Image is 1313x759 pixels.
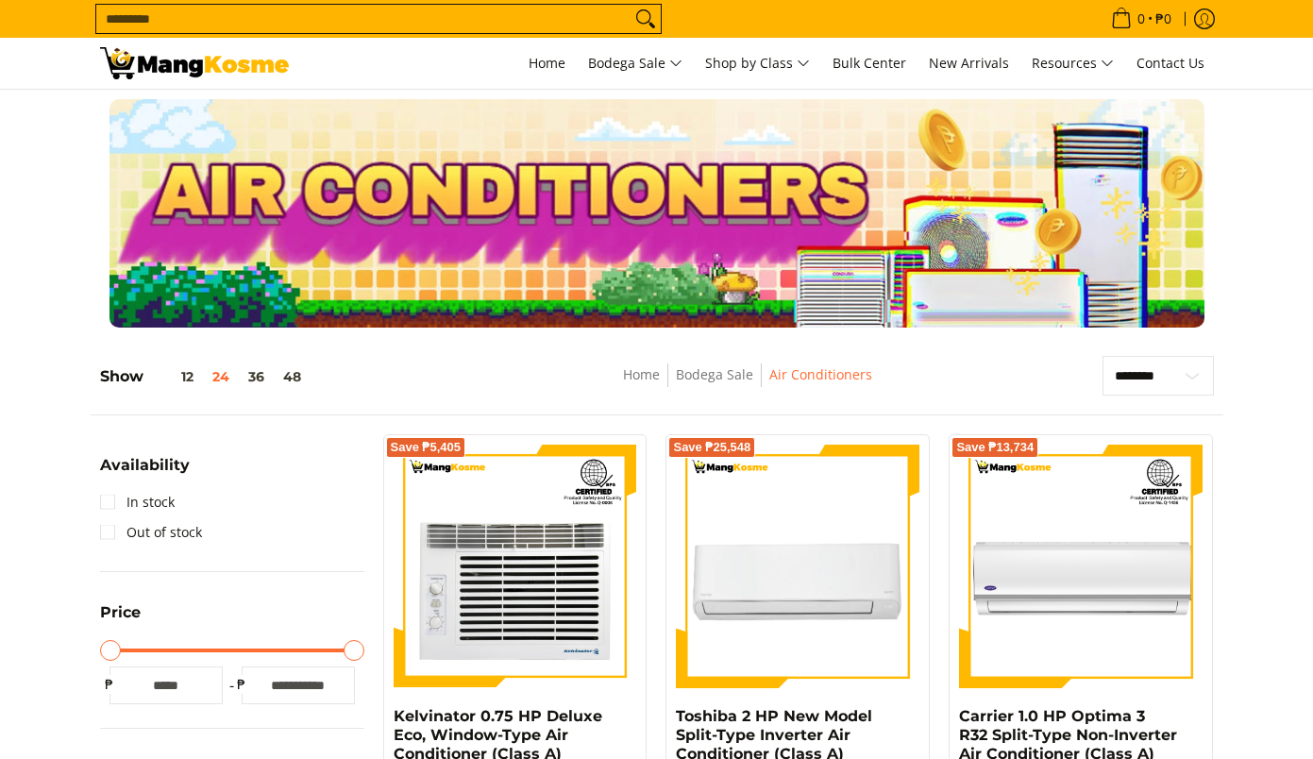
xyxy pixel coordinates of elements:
nav: Main Menu [308,38,1214,89]
span: • [1105,8,1177,29]
span: Price [100,605,141,620]
span: Contact Us [1136,54,1204,72]
nav: Breadcrumbs [484,363,1009,406]
a: Bodega Sale [579,38,692,89]
span: Shop by Class [705,52,810,76]
a: Home [519,38,575,89]
h5: Show [100,367,311,386]
span: Resources [1032,52,1114,76]
summary: Open [100,458,190,487]
button: 36 [239,369,274,384]
span: ₱0 [1153,12,1174,25]
img: Carrier 1.0 HP Optima 3 R32 Split-Type Non-Inverter Air Conditioner (Class A) [959,445,1203,688]
span: Bulk Center [833,54,906,72]
button: 12 [143,369,203,384]
a: In stock [100,487,175,517]
a: Bodega Sale [676,365,753,383]
a: Contact Us [1127,38,1214,89]
span: Availability [100,458,190,473]
img: Toshiba 2 HP New Model Split-Type Inverter Air Conditioner (Class A) [676,445,919,688]
span: Save ₱25,548 [673,442,750,453]
button: Search [631,5,661,33]
a: Home [623,365,660,383]
img: Kelvinator 0.75 HP Deluxe Eco, Window-Type Air Conditioner (Class A) [394,445,637,688]
span: New Arrivals [929,54,1009,72]
button: 48 [274,369,311,384]
a: Air Conditioners [769,365,872,383]
span: Save ₱13,734 [956,442,1034,453]
span: ₱ [232,675,251,694]
a: Shop by Class [696,38,819,89]
a: Bulk Center [823,38,916,89]
summary: Open [100,605,141,634]
img: Bodega Sale Aircon l Mang Kosme: Home Appliances Warehouse Sale [100,47,289,79]
span: Home [529,54,565,72]
a: Resources [1022,38,1123,89]
button: 24 [203,369,239,384]
span: 0 [1135,12,1148,25]
a: Out of stock [100,517,202,548]
a: New Arrivals [919,38,1018,89]
span: ₱ [100,675,119,694]
span: Bodega Sale [588,52,682,76]
span: Save ₱5,405 [391,442,462,453]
